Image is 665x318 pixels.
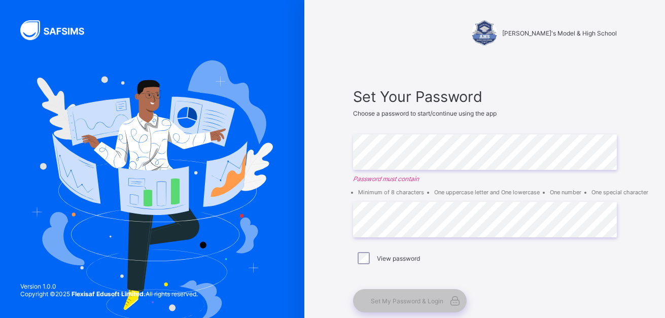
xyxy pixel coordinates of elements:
li: One special character [591,189,648,196]
span: Set My Password & Login [371,297,443,305]
span: Copyright © 2025 All rights reserved. [20,290,198,298]
span: Set Your Password [353,88,617,105]
img: SAFSIMS Logo [20,20,96,40]
span: [PERSON_NAME]'s Model & High School [502,29,617,37]
li: One number [550,189,581,196]
img: Alvina's Model & High School [472,20,497,46]
span: Choose a password to start/continue using the app [353,110,497,117]
label: View password [377,255,420,262]
li: One uppercase letter and One lowercase [434,189,540,196]
li: Minimum of 8 characters [358,189,424,196]
strong: Flexisaf Edusoft Limited. [72,290,146,298]
span: Version 1.0.0 [20,282,198,290]
em: Password must contain [353,175,617,183]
